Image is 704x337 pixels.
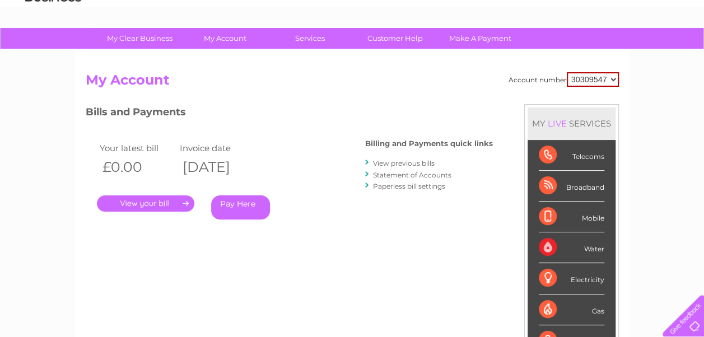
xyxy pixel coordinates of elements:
[667,48,693,56] a: Log out
[88,6,617,54] div: Clear Business is a trading name of Verastar Limited (registered in [GEOGRAPHIC_DATA] No. 3667643...
[566,48,600,56] a: Telecoms
[507,48,528,56] a: Water
[86,104,493,124] h3: Bills and Payments
[373,171,451,179] a: Statement of Accounts
[25,29,82,63] img: logo.png
[97,141,178,156] td: Your latest bill
[97,195,194,212] a: .
[177,156,258,179] th: [DATE]
[528,107,616,139] div: MY SERVICES
[434,28,526,49] a: Make A Payment
[539,202,604,232] div: Mobile
[373,182,445,190] a: Paperless bill settings
[97,156,178,179] th: £0.00
[264,28,356,49] a: Services
[607,48,623,56] a: Blog
[493,6,570,20] a: 0333 014 3131
[179,28,271,49] a: My Account
[546,118,569,129] div: LIVE
[373,159,435,167] a: View previous bills
[539,232,604,263] div: Water
[630,48,657,56] a: Contact
[539,263,604,294] div: Electricity
[86,72,619,93] h2: My Account
[94,28,186,49] a: My Clear Business
[177,141,258,156] td: Invoice date
[211,195,270,219] a: Pay Here
[535,48,560,56] a: Energy
[365,139,493,148] h4: Billing and Payments quick links
[539,294,604,325] div: Gas
[539,140,604,171] div: Telecoms
[349,28,441,49] a: Customer Help
[539,171,604,202] div: Broadband
[509,72,619,87] div: Account number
